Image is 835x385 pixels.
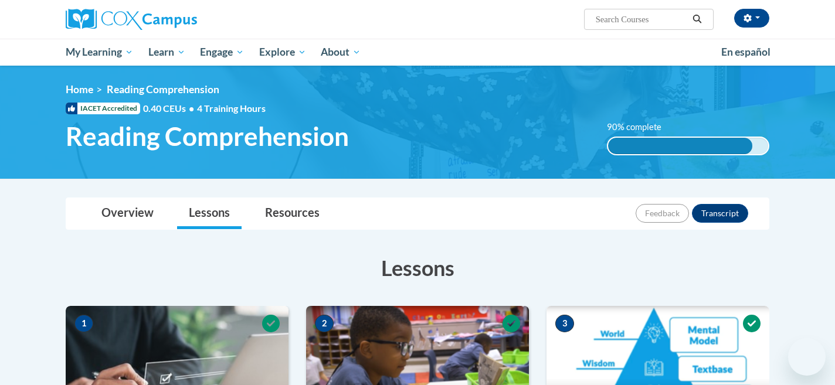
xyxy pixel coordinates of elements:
span: My Learning [66,45,133,59]
span: IACET Accredited [66,103,140,114]
span: 4 Training Hours [197,103,266,114]
span: Engage [200,45,244,59]
span: Explore [259,45,306,59]
span: En español [721,46,770,58]
button: Feedback [636,204,689,223]
span: • [189,103,194,114]
button: Search [688,12,706,26]
span: 3 [555,315,574,332]
a: Engage [192,39,252,66]
a: My Learning [58,39,141,66]
span: Reading Comprehension [107,83,219,96]
span: 0.40 CEUs [143,102,197,115]
label: 90% complete [607,121,674,134]
button: Transcript [692,204,748,223]
a: Explore [252,39,314,66]
span: 1 [74,315,93,332]
span: 2 [315,315,334,332]
span: About [321,45,361,59]
a: Cox Campus [66,9,288,30]
input: Search Courses [595,12,688,26]
a: Overview [90,198,165,229]
a: About [314,39,369,66]
a: Lessons [177,198,242,229]
img: Cox Campus [66,9,197,30]
iframe: Button to launch messaging window [788,338,826,376]
a: En español [714,40,778,64]
a: Resources [253,198,331,229]
a: Home [66,83,93,96]
a: Learn [141,39,193,66]
span: Learn [148,45,185,59]
span: Reading Comprehension [66,121,349,152]
h3: Lessons [66,253,769,282]
div: Main menu [48,39,787,66]
div: 90% complete [608,138,752,154]
button: Account Settings [734,9,769,28]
